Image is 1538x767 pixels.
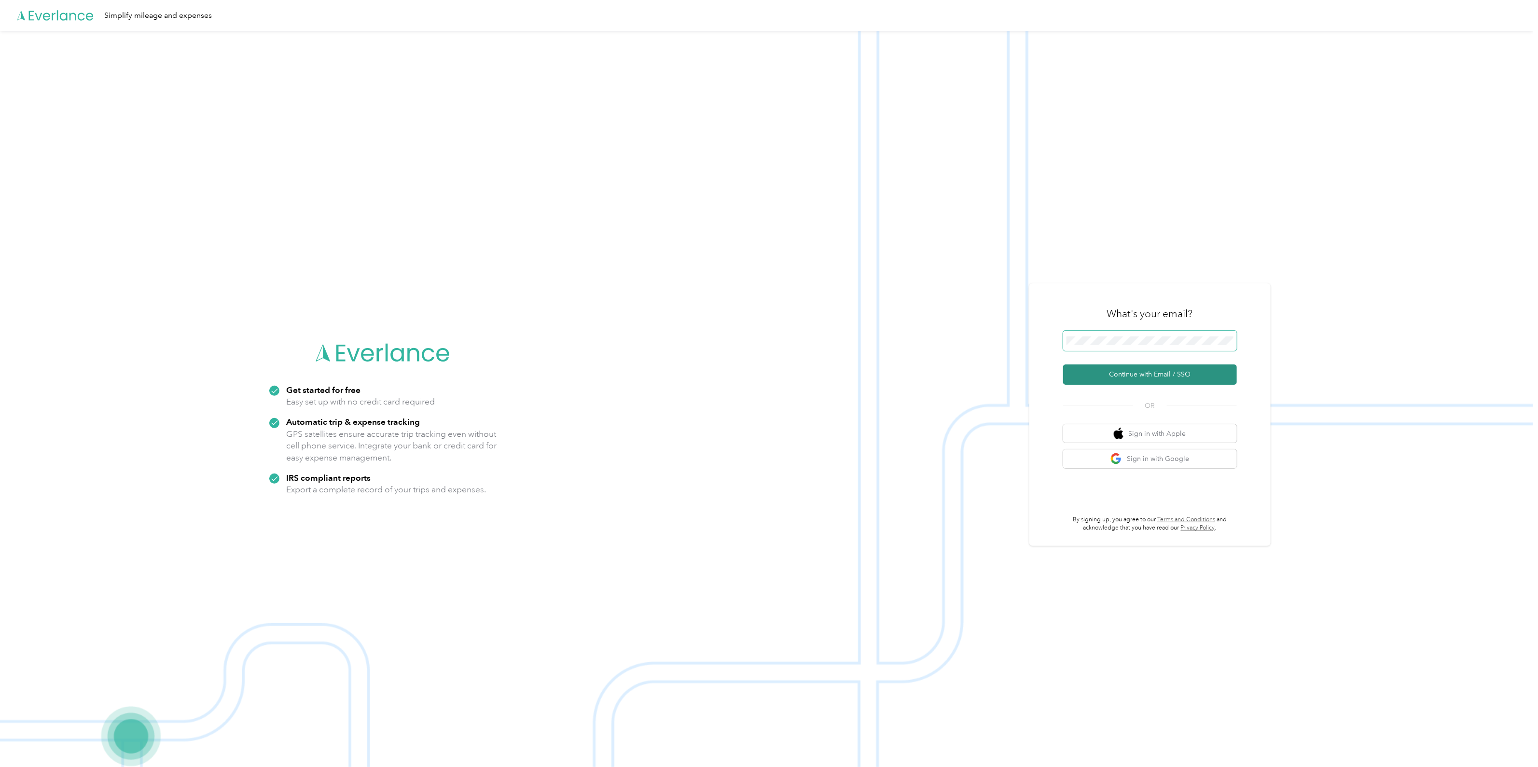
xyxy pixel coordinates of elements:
strong: Get started for free [286,385,360,395]
p: Easy set up with no credit card required [286,396,435,408]
p: Export a complete record of your trips and expenses. [286,484,486,496]
strong: Automatic trip & expense tracking [286,417,420,427]
a: Privacy Policy [1181,524,1215,531]
button: google logoSign in with Google [1063,449,1237,468]
button: Continue with Email / SSO [1063,364,1237,385]
a: Terms and Conditions [1157,516,1215,523]
img: apple logo [1114,428,1123,440]
button: apple logoSign in with Apple [1063,424,1237,443]
img: google logo [1110,453,1122,465]
p: GPS satellites ensure accurate trip tracking even without cell phone service. Integrate your bank... [286,428,497,464]
h3: What's your email? [1107,307,1193,321]
strong: IRS compliant reports [286,473,371,483]
span: OR [1133,401,1167,411]
p: By signing up, you agree to our and acknowledge that you have read our . [1063,516,1237,532]
div: Simplify mileage and expenses [104,10,212,22]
